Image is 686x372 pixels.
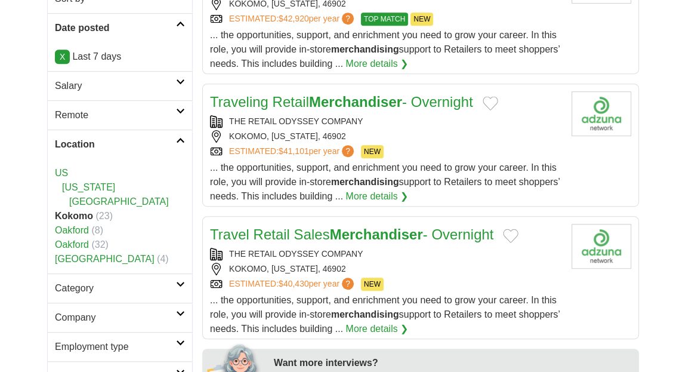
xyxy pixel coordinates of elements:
[210,295,560,334] span: ... the opportunities, support, and enrichment you need to grow your career. In this role, you wi...
[55,50,70,64] a: X
[210,226,493,242] a: Travel Retail SalesMerchandiser- Overnight
[342,13,354,24] span: ?
[55,340,176,354] h2: Employment type
[91,225,103,235] span: (8)
[55,310,176,325] h2: Company
[274,356,632,370] div: Want more interviews?
[55,254,154,264] a: [GEOGRAPHIC_DATA]
[331,309,399,319] strong: merchandising
[361,13,408,26] span: TOP MATCH
[279,279,309,288] span: $40,430
[345,57,408,71] a: More details ❯
[309,94,402,110] strong: Merchandiser
[410,13,433,26] span: NEW
[91,239,108,250] span: (32)
[361,278,384,291] span: NEW
[330,226,423,242] strong: Merchandiser
[210,162,560,201] span: ... the opportunities, support, and enrichment you need to grow your career. In this role, you wi...
[157,254,169,264] span: (4)
[279,14,309,23] span: $42,920
[48,273,192,303] a: Category
[210,263,562,275] div: KOKOMO, [US_STATE], 46902
[55,239,89,250] a: Oakford
[55,79,176,93] h2: Salary
[331,177,399,187] strong: merchandising
[229,13,356,26] a: ESTIMATED:$42,920per year?
[55,281,176,296] h2: Category
[229,145,356,158] a: ESTIMATED:$41,101per year?
[571,224,631,269] img: Company logo
[48,13,192,42] a: Date posted
[95,211,112,221] span: (23)
[48,71,192,100] a: Salary
[55,137,176,152] h2: Location
[331,44,399,54] strong: merchandising
[210,248,562,260] div: THE RETAIL ODYSSEY COMPANY
[361,145,384,158] span: NEW
[55,21,176,35] h2: Date posted
[279,146,309,156] span: $41,101
[55,225,89,235] a: Oakford
[48,130,192,159] a: Location
[210,115,562,128] div: THE RETAIL ODYSSEY COMPANY
[345,322,408,336] a: More details ❯
[571,91,631,136] img: Company logo
[48,303,192,332] a: Company
[483,96,498,110] button: Add to favorite jobs
[55,168,68,178] a: US
[210,130,562,143] div: KOKOMO, [US_STATE], 46902
[229,278,356,291] a: ESTIMATED:$40,430per year?
[345,189,408,204] a: More details ❯
[48,100,192,130] a: Remote
[503,229,518,243] button: Add to favorite jobs
[210,30,560,69] span: ... the opportunities, support, and enrichment you need to grow your career. In this role, you wi...
[55,108,176,122] h2: Remote
[69,196,169,207] a: [GEOGRAPHIC_DATA]
[342,278,354,290] span: ?
[62,182,115,192] a: [US_STATE]
[210,94,473,110] a: Traveling RetailMerchandiser- Overnight
[55,50,185,64] p: Last 7 days
[48,332,192,361] a: Employment type
[342,145,354,157] span: ?
[55,211,93,221] strong: Kokomo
